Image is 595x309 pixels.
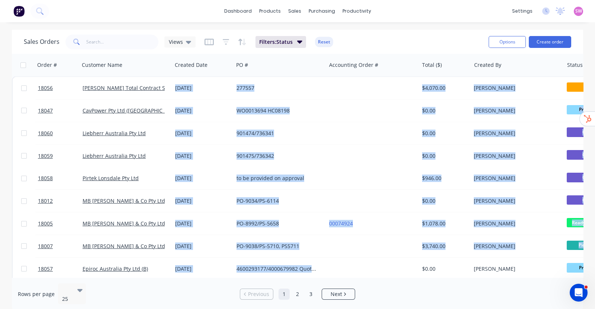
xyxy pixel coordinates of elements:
[237,220,319,227] div: PO-8992/PS-5658
[422,197,466,205] div: $0.00
[575,8,582,14] span: SW
[422,265,466,273] div: $0.00
[255,36,306,48] button: Filters:Status
[175,107,231,114] div: [DATE]
[175,84,231,92] div: [DATE]
[474,220,556,227] div: [PERSON_NAME]
[315,37,333,47] button: Reset
[489,36,526,48] button: Options
[422,243,466,250] div: $3,740.00
[83,197,165,204] a: MB [PERSON_NAME] & Co Pty Ltd
[284,6,305,17] div: sales
[38,130,53,137] span: 18060
[38,243,53,250] span: 18007
[175,197,231,205] div: [DATE]
[86,35,159,49] input: Search...
[83,84,219,91] a: [PERSON_NAME] Total Contract Solutions (TSM) Pty Ltd
[38,220,53,227] span: 18005
[169,38,183,46] span: Views
[422,152,466,160] div: $0.00
[474,107,556,114] div: [PERSON_NAME]
[331,290,342,298] span: Next
[237,107,319,114] div: WO0013694 HC08198
[38,197,53,205] span: 18012
[529,36,571,48] button: Create order
[38,84,53,92] span: 18056
[38,122,83,144] a: 18060
[237,265,319,273] div: 4600293177/4000679982 Quote No. 4053
[329,61,378,69] div: Accounting Order #
[422,130,466,137] div: $0.00
[508,6,536,17] div: settings
[221,6,255,17] a: dashboard
[237,243,319,250] div: PO-9038/PS-5710, PS5711
[83,220,165,227] a: MB [PERSON_NAME] & Co Pty Ltd
[305,289,316,300] a: Page 3
[567,61,583,69] div: Status
[259,38,293,46] span: Filters: Status
[237,175,319,182] div: to be provided on approval
[237,289,358,300] ul: Pagination
[83,175,139,182] a: Pirtek Lonsdale Pty Ltd
[236,61,248,69] div: PO #
[175,130,231,137] div: [DATE]
[474,197,556,205] div: [PERSON_NAME]
[38,212,83,235] a: 18005
[474,84,556,92] div: [PERSON_NAME]
[13,6,25,17] img: Factory
[570,284,588,302] iframe: Intercom live chat
[279,289,290,300] a: Page 1 is your current page
[175,61,208,69] div: Created Date
[38,145,83,167] a: 18059
[329,220,353,227] a: 00074924
[422,220,466,227] div: $1,078.00
[82,61,122,69] div: Customer Name
[38,100,83,122] a: 18047
[38,258,83,280] a: 18057
[18,290,55,298] span: Rows per page
[83,130,146,137] a: Liebherr Australia Pty Ltd
[38,77,83,99] a: 18056
[474,175,556,182] div: [PERSON_NAME]
[38,190,83,212] a: 18012
[38,107,53,114] span: 18047
[237,152,319,160] div: 901475/736342
[175,175,231,182] div: [DATE]
[422,175,466,182] div: $946.00
[83,152,146,159] a: Liebherr Australia Pty Ltd
[339,6,375,17] div: productivity
[175,152,231,160] div: [DATE]
[38,152,53,160] span: 18059
[83,107,181,114] a: CavPower Pty Ltd ([GEOGRAPHIC_DATA])
[240,290,273,298] a: Previous page
[175,265,231,273] div: [DATE]
[237,84,319,92] div: 277557
[474,243,556,250] div: [PERSON_NAME]
[248,290,269,298] span: Previous
[474,130,556,137] div: [PERSON_NAME]
[422,84,466,92] div: $4,070.00
[237,130,319,137] div: 901474/736341
[83,243,165,250] a: MB [PERSON_NAME] & Co Pty Ltd
[62,295,71,303] div: 25
[83,265,148,272] a: Epiroc Australia Pty Ltd (B)
[38,167,83,189] a: 18058
[175,220,231,227] div: [DATE]
[237,197,319,205] div: PO-9034/PS-6114
[175,243,231,250] div: [DATE]
[38,235,83,257] a: 18007
[474,152,556,160] div: [PERSON_NAME]
[38,175,53,182] span: 18058
[422,61,442,69] div: Total ($)
[422,107,466,114] div: $0.00
[305,6,339,17] div: purchasing
[38,265,53,273] span: 18057
[474,61,501,69] div: Created By
[322,290,355,298] a: Next page
[37,61,57,69] div: Order #
[474,265,556,273] div: [PERSON_NAME]
[292,289,303,300] a: Page 2
[24,38,59,45] h1: Sales Orders
[255,6,284,17] div: products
